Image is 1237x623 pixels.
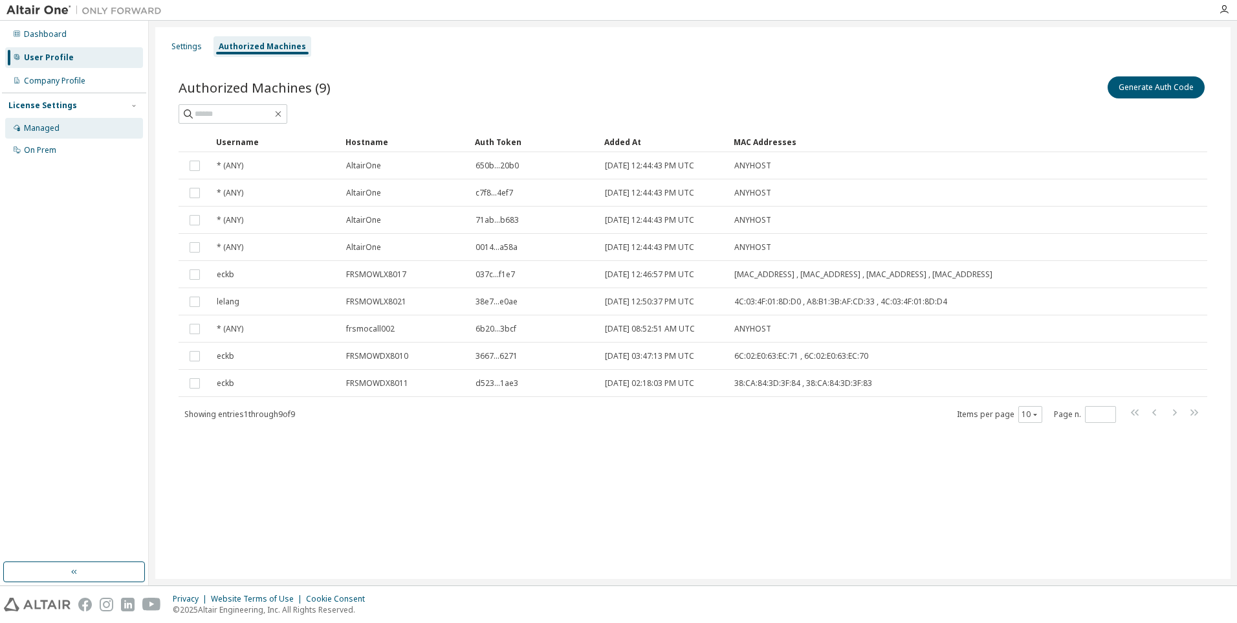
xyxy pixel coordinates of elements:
p: © 2025 Altair Engineering, Inc. All Rights Reserved. [173,604,373,615]
span: c7f8...4ef7 [476,188,513,198]
span: 6C:02:E0:63:EC:71 , 6C:02:E0:63:EC:70 [734,351,868,361]
span: AltairOne [346,188,381,198]
span: AltairOne [346,161,381,171]
span: Showing entries 1 through 9 of 9 [184,409,295,420]
div: Dashboard [24,29,67,40]
img: linkedin.svg [121,598,135,611]
div: Privacy [173,594,211,604]
span: 6b20...3bcf [476,324,516,334]
span: 4C:03:4F:01:8D:D0 , A8:B1:3B:AF:CD:33 , 4C:03:4F:01:8D:D4 [734,297,947,307]
span: * (ANY) [217,161,243,171]
button: Generate Auth Code [1108,76,1205,98]
span: 0014...a58a [476,242,518,253]
div: Hostname [345,131,465,152]
span: Page n. [1054,406,1116,423]
div: Cookie Consent [306,594,373,604]
span: [DATE] 12:50:37 PM UTC [605,297,694,307]
span: lelang [217,297,239,307]
img: facebook.svg [78,598,92,611]
span: eckb [217,351,234,361]
img: instagram.svg [100,598,113,611]
span: d523...1ae3 [476,378,518,389]
span: eckb [217,378,234,389]
span: [DATE] 02:18:03 PM UTC [605,378,694,389]
span: [DATE] 12:46:57 PM UTC [605,269,694,280]
span: [DATE] 12:44:43 PM UTC [605,215,694,225]
span: FRSMOWDX8011 [346,378,408,389]
span: AltairOne [346,215,381,225]
span: [DATE] 12:44:43 PM UTC [605,242,694,253]
span: * (ANY) [217,324,243,334]
span: [DATE] 12:44:43 PM UTC [605,188,694,198]
span: FRSMOWLX8017 [346,269,406,280]
span: [DATE] 12:44:43 PM UTC [605,161,694,171]
div: Authorized Machines [219,41,306,52]
span: ANYHOST [734,324,771,334]
span: 71ab...b683 [476,215,519,225]
span: AltairOne [346,242,381,253]
span: 38e7...e0ae [476,297,518,307]
span: [DATE] 08:52:51 AM UTC [605,324,695,334]
span: [MAC_ADDRESS] , [MAC_ADDRESS] , [MAC_ADDRESS] , [MAC_ADDRESS] [734,269,992,280]
span: * (ANY) [217,215,243,225]
span: eckb [217,269,234,280]
span: FRSMOWLX8021 [346,297,406,307]
img: altair_logo.svg [4,598,71,611]
button: 10 [1022,409,1039,420]
span: 037c...f1e7 [476,269,515,280]
div: Company Profile [24,76,85,86]
span: 650b...20b0 [476,161,519,171]
div: Auth Token [475,131,594,152]
span: [DATE] 03:47:13 PM UTC [605,351,694,361]
div: Username [216,131,335,152]
div: Managed [24,123,60,133]
img: Altair One [6,4,168,17]
span: * (ANY) [217,188,243,198]
div: Added At [604,131,723,152]
div: On Prem [24,145,56,155]
span: Authorized Machines (9) [179,78,331,96]
span: 3667...6271 [476,351,518,361]
span: 38:CA:84:3D:3F:84 , 38:CA:84:3D:3F:83 [734,378,872,389]
span: ANYHOST [734,188,771,198]
span: Items per page [957,406,1042,423]
div: Website Terms of Use [211,594,306,604]
span: ANYHOST [734,215,771,225]
div: MAC Addresses [734,131,1075,152]
div: Settings [171,41,202,52]
span: frsmocall002 [346,324,395,334]
div: License Settings [8,100,77,111]
span: * (ANY) [217,242,243,253]
div: User Profile [24,52,74,63]
span: FRSMOWDX8010 [346,351,408,361]
span: ANYHOST [734,242,771,253]
span: ANYHOST [734,161,771,171]
img: youtube.svg [142,598,161,611]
